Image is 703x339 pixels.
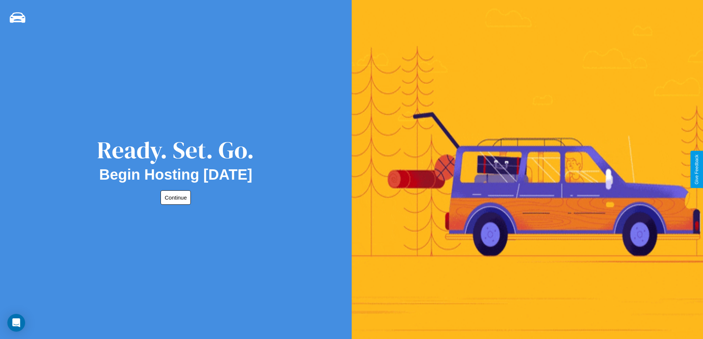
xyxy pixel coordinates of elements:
div: Give Feedback [694,155,699,184]
div: Open Intercom Messenger [7,314,25,332]
button: Continue [161,190,191,205]
div: Ready. Set. Go. [97,134,254,166]
h2: Begin Hosting [DATE] [99,166,252,183]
